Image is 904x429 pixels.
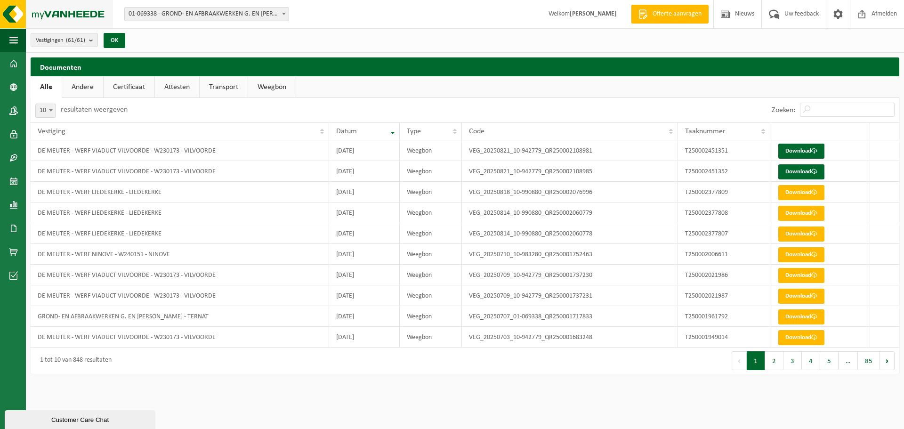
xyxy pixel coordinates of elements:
a: Download [778,247,824,262]
span: … [839,351,858,370]
a: Certificaat [104,76,154,98]
iframe: chat widget [5,408,157,429]
td: T250002377807 [678,223,770,244]
td: T250002377809 [678,182,770,202]
span: 10 [35,104,56,118]
td: Weegbon [400,140,462,161]
button: Next [880,351,895,370]
td: T250001949014 [678,327,770,348]
td: VEG_20250821_10-942779_QR250002108981 [462,140,678,161]
td: T250002377808 [678,202,770,223]
td: DE MEUTER - WERF VIADUCT VILVOORDE - W230173 - VILVOORDE [31,161,329,182]
td: [DATE] [329,285,400,306]
td: [DATE] [329,223,400,244]
span: Code [469,128,484,135]
td: DE MEUTER - WERF VIADUCT VILVOORDE - W230173 - VILVOORDE [31,327,329,348]
button: OK [104,33,125,48]
td: VEG_20250814_10-990880_QR250002060778 [462,223,678,244]
a: Download [778,309,824,324]
span: Vestiging [38,128,65,135]
td: [DATE] [329,327,400,348]
a: Download [778,227,824,242]
td: Weegbon [400,306,462,327]
a: Download [778,185,824,200]
a: Transport [200,76,248,98]
td: Weegbon [400,327,462,348]
td: T250002451352 [678,161,770,182]
h2: Documenten [31,57,899,76]
a: Download [778,206,824,221]
td: VEG_20250707_01-069338_QR250001717833 [462,306,678,327]
a: Attesten [155,76,199,98]
span: Datum [336,128,357,135]
span: Offerte aanvragen [650,9,704,19]
button: 4 [802,351,820,370]
td: VEG_20250710_10-983280_QR250001752463 [462,244,678,265]
span: 01-069338 - GROND- EN AFBRAAKWERKEN G. EN A. DE MEUTER - TERNAT [124,7,289,21]
button: 2 [765,351,783,370]
td: VEG_20250818_10-990880_QR250002076996 [462,182,678,202]
td: Weegbon [400,161,462,182]
td: T250002451351 [678,140,770,161]
td: T250002021987 [678,285,770,306]
strong: [PERSON_NAME] [570,10,617,17]
td: DE MEUTER - WERF NINOVE - W240151 - NINOVE [31,244,329,265]
label: Zoeken: [772,106,795,114]
td: T250001961792 [678,306,770,327]
span: Type [407,128,421,135]
a: Download [778,268,824,283]
count: (61/61) [66,37,85,43]
td: DE MEUTER - WERF LIEDEKERKE - LIEDEKERKE [31,202,329,223]
label: resultaten weergeven [61,106,128,113]
button: Previous [732,351,747,370]
td: [DATE] [329,306,400,327]
button: 3 [783,351,802,370]
a: Download [778,164,824,179]
td: [DATE] [329,202,400,223]
td: VEG_20250814_10-990880_QR250002060779 [462,202,678,223]
td: Weegbon [400,244,462,265]
td: Weegbon [400,202,462,223]
td: DE MEUTER - WERF VIADUCT VILVOORDE - W230173 - VILVOORDE [31,265,329,285]
td: [DATE] [329,244,400,265]
a: Download [778,289,824,304]
td: VEG_20250709_10-942779_QR250001737230 [462,265,678,285]
a: Offerte aanvragen [631,5,709,24]
div: 1 tot 10 van 848 resultaten [35,352,112,369]
td: Weegbon [400,182,462,202]
a: Alle [31,76,62,98]
a: Download [778,330,824,345]
td: T250002021986 [678,265,770,285]
span: Taaknummer [685,128,726,135]
a: Weegbon [248,76,296,98]
td: [DATE] [329,265,400,285]
button: 85 [858,351,880,370]
button: 1 [747,351,765,370]
a: Andere [62,76,103,98]
button: Vestigingen(61/61) [31,33,98,47]
a: Download [778,144,824,159]
td: Weegbon [400,265,462,285]
span: Vestigingen [36,33,85,48]
span: 10 [36,104,56,117]
td: [DATE] [329,161,400,182]
td: Weegbon [400,285,462,306]
td: [DATE] [329,140,400,161]
td: VEG_20250709_10-942779_QR250001737231 [462,285,678,306]
button: 5 [820,351,839,370]
span: 01-069338 - GROND- EN AFBRAAKWERKEN G. EN A. DE MEUTER - TERNAT [125,8,289,21]
td: DE MEUTER - WERF VIADUCT VILVOORDE - W230173 - VILVOORDE [31,140,329,161]
td: [DATE] [329,182,400,202]
td: DE MEUTER - WERF VIADUCT VILVOORDE - W230173 - VILVOORDE [31,285,329,306]
td: VEG_20250703_10-942779_QR250001683248 [462,327,678,348]
td: DE MEUTER - WERF LIEDEKERKE - LIEDEKERKE [31,182,329,202]
td: T250002006611 [678,244,770,265]
td: DE MEUTER - WERF LIEDEKERKE - LIEDEKERKE [31,223,329,244]
td: Weegbon [400,223,462,244]
td: GROND- EN AFBRAAKWERKEN G. EN [PERSON_NAME] - TERNAT [31,306,329,327]
td: VEG_20250821_10-942779_QR250002108985 [462,161,678,182]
